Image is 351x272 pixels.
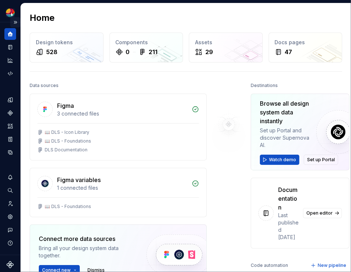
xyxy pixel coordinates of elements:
div: 29 [205,48,213,56]
a: Code automation [4,68,16,79]
div: 📖 DLS - Foundations [45,204,91,209]
a: Settings [4,211,16,223]
a: Documentation [4,41,16,53]
div: Last published [DATE] [278,212,299,241]
span: Set up Portal [307,157,335,163]
a: Invite team [4,198,16,209]
span: Watch demo [269,157,296,163]
div: Code automation [251,260,288,271]
span: Open editor [306,210,333,216]
span: New pipeline [318,262,346,268]
a: Home [4,28,16,40]
div: 📖 DLS - Icon Library [45,129,89,135]
button: Contact support [4,224,16,236]
div: Figma [57,101,74,110]
div: 3 connected files [57,110,187,117]
div: Assets [195,39,257,46]
div: Destinations [251,80,278,91]
div: Connect more data sources [39,234,134,243]
div: Browse all design system data instantly [260,99,310,125]
img: ec65babd-e488-45e8-ad6b-b86e4c748d03.png [6,8,15,17]
a: Figma3 connected files📖 DLS - Icon Library📖 DLS - FoundationsDLS Documentation [30,94,207,160]
div: Design tokens [36,39,97,46]
div: Bring all your design system data together. [39,245,134,259]
a: Assets [4,120,16,132]
div: DLS Documentation [45,147,87,153]
h2: Home [30,12,55,24]
a: Analytics [4,54,16,66]
a: Docs pages47 [269,33,343,63]
div: 0 [126,48,130,56]
a: Open editor [303,208,342,218]
button: Watch demo [260,155,299,165]
a: Assets29 [189,33,263,63]
a: Design tokens528 [30,33,104,63]
button: Search ⌘K [4,185,16,196]
div: Documentation [278,185,299,212]
svg: Supernova Logo [7,261,14,268]
div: 528 [46,48,57,56]
div: Figma variables [57,175,101,184]
button: New pipeline [309,260,350,271]
div: Components [116,39,177,46]
button: Notifications [4,171,16,183]
div: 47 [285,48,292,56]
a: Data sources [4,147,16,158]
a: Components [4,107,16,119]
button: Expand sidebar [10,17,20,27]
div: Docs pages [275,39,336,46]
div: 📖 DLS - Foundations [45,138,91,144]
a: Components0211 [109,33,183,63]
a: Storybook stories [4,133,16,145]
div: 1 connected files [57,184,187,192]
div: Set up Portal and discover Supernova AI. [260,127,310,149]
div: Data sources [30,80,59,91]
a: Design tokens [4,94,16,106]
div: 211 [149,48,158,56]
button: Set up Portal [304,155,338,165]
a: Figma variables1 connected files📖 DLS - Foundations [30,168,207,217]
